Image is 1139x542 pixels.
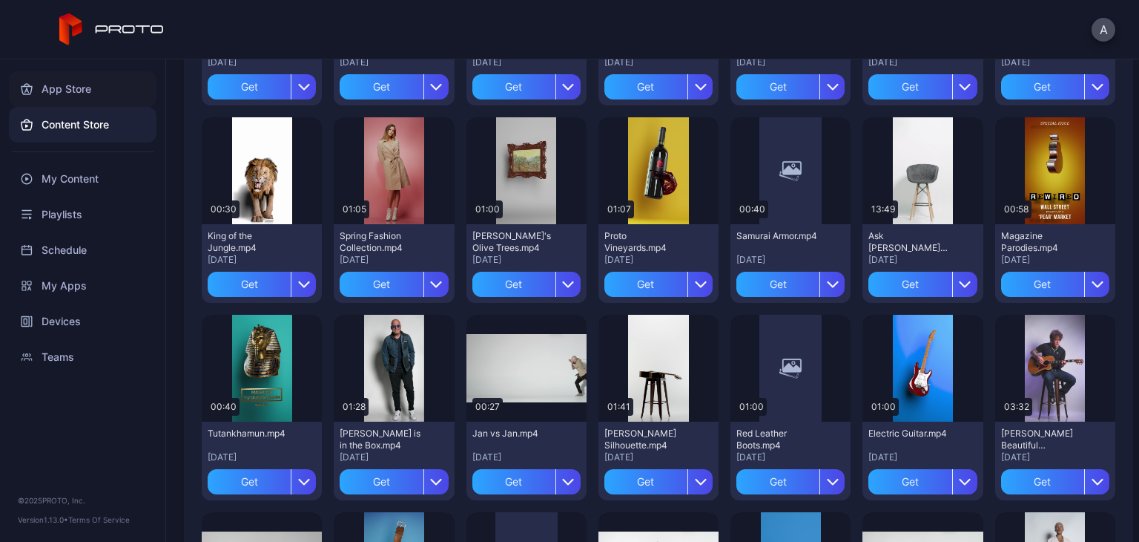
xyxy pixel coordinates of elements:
[9,161,156,197] a: My Content
[736,451,845,463] div: [DATE]
[340,74,423,99] div: Get
[9,71,156,107] a: App Store
[1001,230,1083,254] div: Magazine Parodies.mp4
[208,272,291,297] div: Get
[208,74,316,99] button: Get
[340,56,448,68] div: [DATE]
[604,272,713,297] button: Get
[208,272,316,297] button: Get
[340,254,448,266] div: [DATE]
[472,74,581,99] button: Get
[472,469,581,494] button: Get
[1001,74,1109,99] button: Get
[208,230,289,254] div: King of the Jungle.mp4
[736,230,818,242] div: Samurai Armor.mp4
[868,451,977,463] div: [DATE]
[68,515,130,524] a: Terms Of Service
[1001,451,1109,463] div: [DATE]
[604,469,687,494] div: Get
[9,268,156,304] a: My Apps
[736,74,845,99] button: Get
[472,74,555,99] div: Get
[208,451,316,463] div: [DATE]
[1001,469,1084,494] div: Get
[736,56,845,68] div: [DATE]
[604,428,686,451] div: Billy Morrison's Silhouette.mp4
[208,469,316,494] button: Get
[340,272,448,297] button: Get
[340,428,421,451] div: Howie Mandel is in the Box.mp4
[868,469,977,494] button: Get
[868,428,950,440] div: Electric Guitar.mp4
[1001,272,1109,297] button: Get
[1092,18,1115,42] button: A
[736,254,845,266] div: [DATE]
[340,451,448,463] div: [DATE]
[9,339,156,375] a: Teams
[208,74,291,99] div: Get
[472,451,581,463] div: [DATE]
[472,272,581,297] button: Get
[604,230,686,254] div: Proto Vineyards.mp4
[604,451,713,463] div: [DATE]
[1001,74,1084,99] div: Get
[472,469,555,494] div: Get
[18,515,68,524] span: Version 1.13.0 •
[868,56,977,68] div: [DATE]
[736,74,819,99] div: Get
[868,230,950,254] div: Ask Tim Draper Anything.mp4
[472,56,581,68] div: [DATE]
[604,272,687,297] div: Get
[9,107,156,143] a: Content Store
[736,272,845,297] button: Get
[208,428,289,440] div: Tutankhamun.mp4
[604,469,713,494] button: Get
[340,272,423,297] div: Get
[604,56,713,68] div: [DATE]
[472,428,554,440] div: Jan vs Jan.mp4
[1001,272,1084,297] div: Get
[1001,254,1109,266] div: [DATE]
[868,272,977,297] button: Get
[1001,56,1109,68] div: [DATE]
[18,494,148,506] div: © 2025 PROTO, Inc.
[604,74,687,99] div: Get
[736,272,819,297] div: Get
[472,230,554,254] div: Van Gogh's Olive Trees.mp4
[472,272,555,297] div: Get
[736,428,818,451] div: Red Leather Boots.mp4
[868,469,951,494] div: Get
[1001,469,1109,494] button: Get
[340,469,423,494] div: Get
[472,254,581,266] div: [DATE]
[9,197,156,232] a: Playlists
[868,74,951,99] div: Get
[208,469,291,494] div: Get
[736,469,819,494] div: Get
[208,56,316,68] div: [DATE]
[340,469,448,494] button: Get
[604,254,713,266] div: [DATE]
[604,74,713,99] button: Get
[340,230,421,254] div: Spring Fashion Collection.mp4
[736,469,845,494] button: Get
[9,304,156,339] a: Devices
[340,74,448,99] button: Get
[868,272,951,297] div: Get
[9,232,156,268] a: Schedule
[868,254,977,266] div: [DATE]
[1001,428,1083,451] div: Billy Morrison's Beautiful Disaster.mp4
[868,74,977,99] button: Get
[208,254,316,266] div: [DATE]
